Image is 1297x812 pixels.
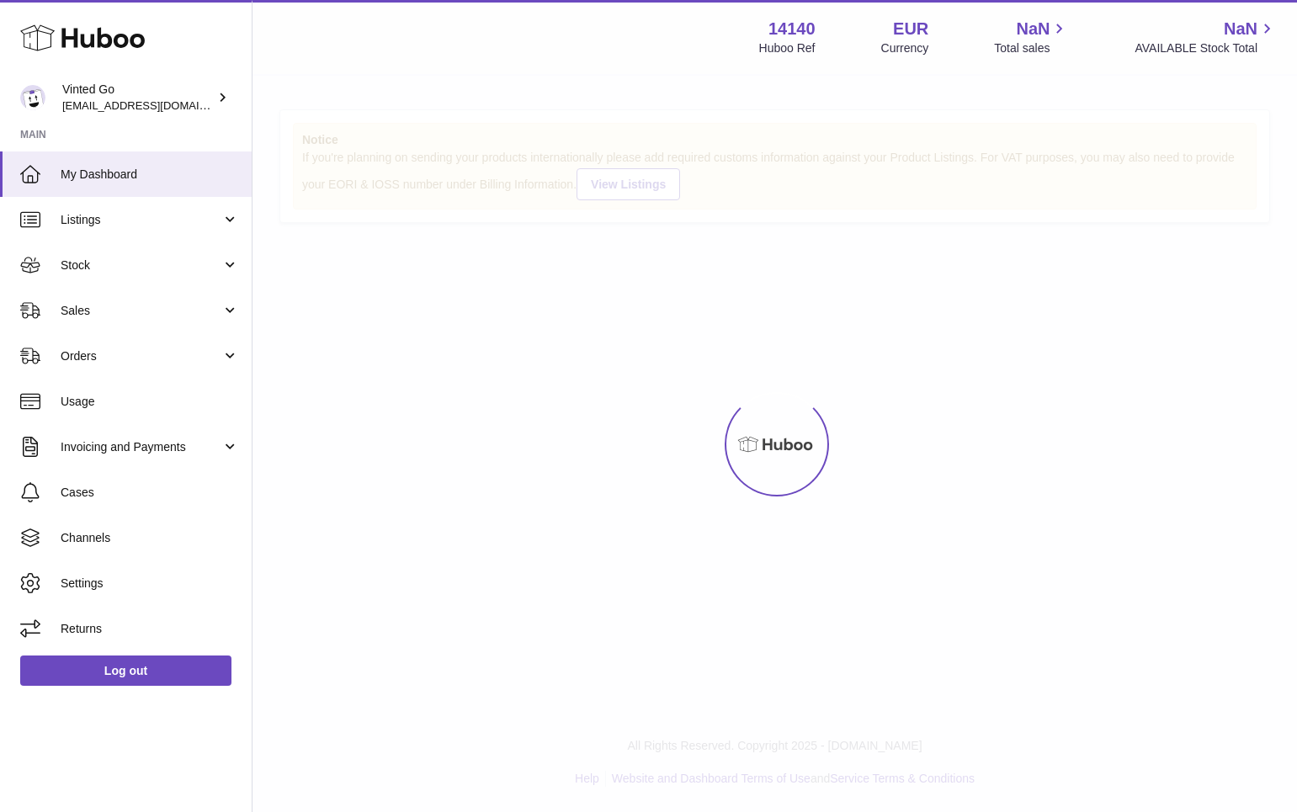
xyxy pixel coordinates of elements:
[62,82,214,114] div: Vinted Go
[768,18,816,40] strong: 14140
[1135,18,1277,56] a: NaN AVAILABLE Stock Total
[61,348,221,364] span: Orders
[759,40,816,56] div: Huboo Ref
[61,257,221,273] span: Stock
[1135,40,1277,56] span: AVAILABLE Stock Total
[893,18,928,40] strong: EUR
[994,40,1069,56] span: Total sales
[881,40,929,56] div: Currency
[61,212,221,228] span: Listings
[62,98,247,112] span: [EMAIL_ADDRESS][DOMAIN_NAME]
[1224,18,1257,40] span: NaN
[61,303,221,319] span: Sales
[20,85,45,110] img: giedre.bartusyte@vinted.com
[994,18,1069,56] a: NaN Total sales
[61,530,239,546] span: Channels
[61,394,239,410] span: Usage
[1016,18,1050,40] span: NaN
[61,576,239,592] span: Settings
[61,485,239,501] span: Cases
[61,439,221,455] span: Invoicing and Payments
[20,655,231,686] a: Log out
[61,167,239,183] span: My Dashboard
[61,621,239,637] span: Returns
